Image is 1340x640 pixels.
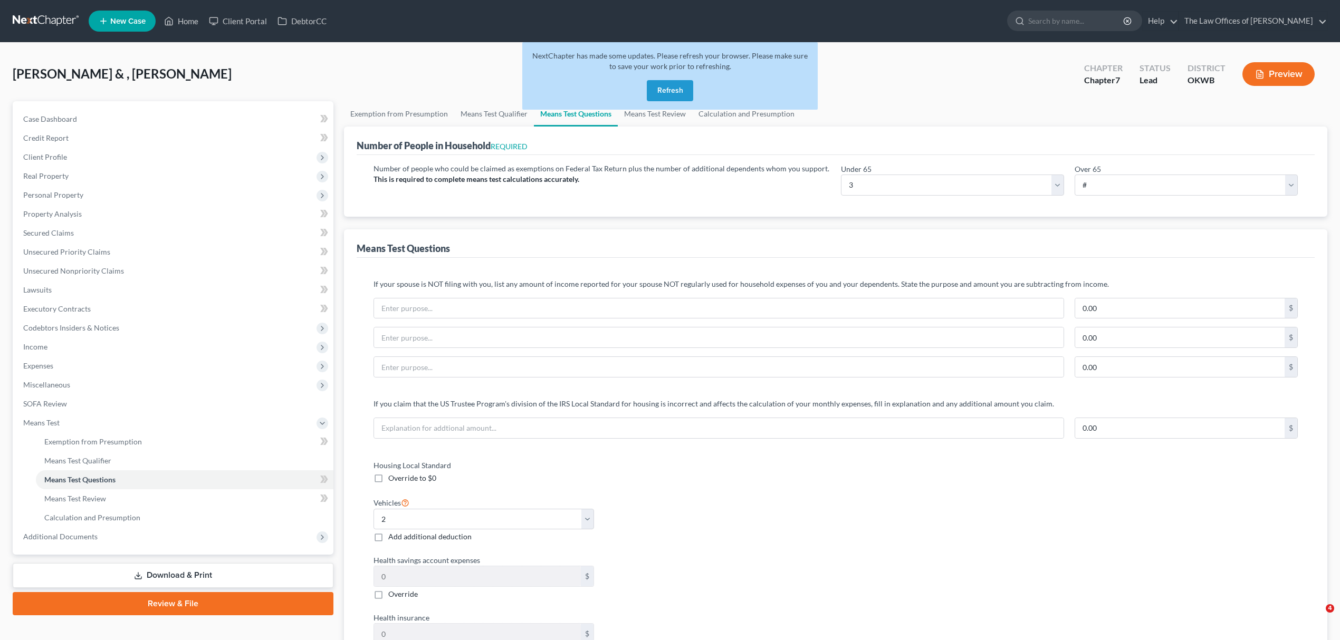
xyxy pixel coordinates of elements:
a: Exemption from Presumption [344,101,454,127]
a: Property Analysis [15,205,333,224]
input: Explanation for addtional amount... [374,418,1064,438]
span: Add additional deduction [388,532,472,541]
span: Credit Report [23,133,69,142]
label: Over 65 [1075,163,1101,174]
span: Income [23,342,47,351]
div: $ [1285,418,1297,438]
p: If you claim that the US Trustee Program's division of the IRS Local Standard for housing is inco... [374,399,1298,409]
div: OKWB [1188,74,1226,86]
label: Under 65 [841,163,872,174]
span: Override [388,589,418,598]
div: $ [1285,298,1297,318]
a: Review & File [13,592,333,615]
span: Additional Documents [23,532,98,541]
a: The Law Offices of [PERSON_NAME] [1179,12,1327,31]
input: Enter purpose... [374,357,1064,377]
span: Unsecured Priority Claims [23,247,110,256]
a: Download & Print [13,563,333,588]
span: Exemption from Presumption [44,437,142,446]
span: REQUIRED [491,142,528,151]
span: Client Profile [23,152,67,161]
span: Lawsuits [23,285,52,294]
a: Calculation and Presumption [36,508,333,527]
input: Search by name... [1028,11,1125,31]
a: Means Test Review [36,489,333,508]
span: 7 [1115,75,1120,85]
a: Credit Report [15,129,333,148]
label: Health insurance [368,612,830,623]
div: District [1188,62,1226,74]
div: $ [1285,357,1297,377]
div: Number of People in Household [357,139,528,152]
label: Housing Local Standard [368,460,830,471]
a: DebtorCC [272,12,332,31]
div: Chapter [1084,74,1123,86]
input: 0.00 [1075,298,1285,318]
div: Status [1140,62,1171,74]
a: Exemption from Presumption [36,432,333,451]
span: 4 [1326,604,1334,613]
label: Vehicles [374,496,409,509]
input: 0.00 [1075,327,1285,347]
span: [PERSON_NAME] & , [PERSON_NAME] [13,66,232,81]
a: Unsecured Nonpriority Claims [15,261,333,280]
a: Means Test Qualifier [454,101,534,127]
input: 0.00 [1075,357,1285,377]
span: New Case [110,17,146,25]
div: $ [581,566,594,586]
span: Miscellaneous [23,380,70,389]
span: Override to $0 [388,473,436,482]
a: Unsecured Priority Claims [15,243,333,261]
span: Means Test Qualifier [44,456,111,465]
span: Expenses [23,361,53,370]
p: Number of people who could be claimed as exemptions on Federal Tax Return plus the number of addi... [374,163,830,174]
span: NextChapter has made some updates. Please refresh your browser. Please make sure to save your wor... [532,51,808,71]
a: Lawsuits [15,280,333,299]
span: SOFA Review [23,399,67,408]
span: Codebtors Insiders & Notices [23,323,119,332]
a: Executory Contracts [15,299,333,318]
button: Preview [1242,62,1315,86]
a: Client Portal [204,12,272,31]
p: If your spouse is NOT filing with you, list any amount of income reported for your spouse NOT reg... [374,279,1298,289]
span: Executory Contracts [23,304,91,313]
span: Personal Property [23,190,83,199]
div: Means Test Questions [357,242,450,255]
a: Case Dashboard [15,110,333,129]
strong: This is required to complete means test calculations accurately. [374,174,579,183]
button: Refresh [647,80,693,101]
iframe: Intercom live chat [1304,604,1329,629]
a: Help [1143,12,1178,31]
span: Means Test [23,418,60,427]
div: Chapter [1084,62,1123,74]
span: Case Dashboard [23,114,77,123]
span: Unsecured Nonpriority Claims [23,266,124,275]
span: Means Test Questions [44,475,116,484]
input: Enter purpose... [374,298,1064,318]
span: Property Analysis [23,209,82,218]
input: 0.00 [1075,418,1285,438]
span: Calculation and Presumption [44,513,140,522]
input: Enter purpose... [374,327,1064,347]
input: 0.00 [374,566,581,586]
a: SOFA Review [15,394,333,413]
span: Real Property [23,171,69,180]
div: $ [1285,327,1297,347]
a: Home [159,12,204,31]
a: Secured Claims [15,224,333,243]
span: Secured Claims [23,228,74,237]
a: Means Test Questions [36,470,333,489]
a: Means Test Qualifier [36,451,333,470]
div: Lead [1140,74,1171,86]
span: Means Test Review [44,494,106,503]
label: Health savings account expenses [368,555,830,566]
